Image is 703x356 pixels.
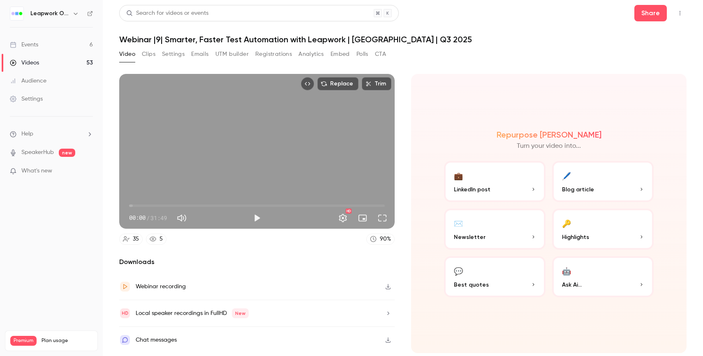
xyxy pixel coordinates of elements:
div: Webinar recording [136,282,186,292]
span: Premium [10,336,37,346]
div: 90 % [380,235,391,243]
div: 🤖 [562,264,571,277]
button: Emails [191,48,208,61]
div: Search for videos or events [126,9,208,18]
button: Share [634,5,667,21]
div: Events [10,41,38,49]
a: SpeakerHub [21,148,54,157]
button: Replace [317,77,358,90]
div: 00:00 [129,214,167,222]
iframe: Noticeable Trigger [83,168,93,175]
span: New [232,308,249,318]
button: Play [249,210,265,226]
button: UTM builder [215,48,249,61]
button: CTA [375,48,386,61]
span: Best quotes [454,280,489,289]
h1: Webinar |9| Smarter, Faster Test Automation with Leapwork | [GEOGRAPHIC_DATA] | Q3 2025 [119,34,687,44]
a: 5 [146,234,166,245]
span: Plan usage [42,338,92,344]
h2: Downloads [119,257,395,267]
div: Local speaker recordings in FullHD [136,308,249,318]
span: Help [21,130,33,138]
span: 00:00 [129,214,146,222]
button: Registrations [255,48,292,61]
button: 💬Best quotes [444,256,546,297]
span: 31:49 [150,214,167,222]
button: 💼LinkedIn post [444,161,546,202]
button: Video [119,48,135,61]
button: Top Bar Actions [673,7,687,20]
div: 35 [133,235,139,243]
p: Turn your video into... [517,141,581,151]
li: help-dropdown-opener [10,130,93,138]
div: 🖊️ [562,169,571,182]
div: 💼 [454,169,463,182]
button: Turn on miniplayer [354,210,371,226]
button: Mute [173,210,190,226]
button: Clips [142,48,155,61]
button: Embed [331,48,350,61]
button: Settings [335,210,351,226]
div: 💬 [454,264,463,277]
button: Analytics [298,48,324,61]
div: Audience [10,77,46,85]
div: Chat messages [136,335,177,345]
h6: Leapwork Online Event [30,9,69,18]
button: Trim [362,77,391,90]
div: 5 [160,235,163,243]
button: Polls [356,48,368,61]
button: 🔑Highlights [552,209,654,250]
span: Newsletter [454,233,486,241]
span: / [146,214,150,222]
button: 🤖Ask Ai... [552,256,654,297]
button: ✉️Newsletter [444,209,546,250]
div: HD [346,209,351,214]
img: Leapwork Online Event [10,7,23,20]
button: Full screen [374,210,391,226]
button: Settings [162,48,185,61]
button: Embed video [301,77,314,90]
h2: Repurpose [PERSON_NAME] [497,130,601,140]
span: new [59,149,75,157]
a: 90% [366,234,395,245]
span: Blog article [562,185,594,194]
button: 🖊️Blog article [552,161,654,202]
div: Videos [10,59,39,67]
span: What's new [21,167,52,175]
span: LinkedIn post [454,185,490,194]
a: 35 [119,234,143,245]
span: Highlights [562,233,589,241]
div: Settings [10,95,43,103]
div: ✉️ [454,217,463,230]
span: Ask Ai... [562,280,582,289]
div: 🔑 [562,217,571,230]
